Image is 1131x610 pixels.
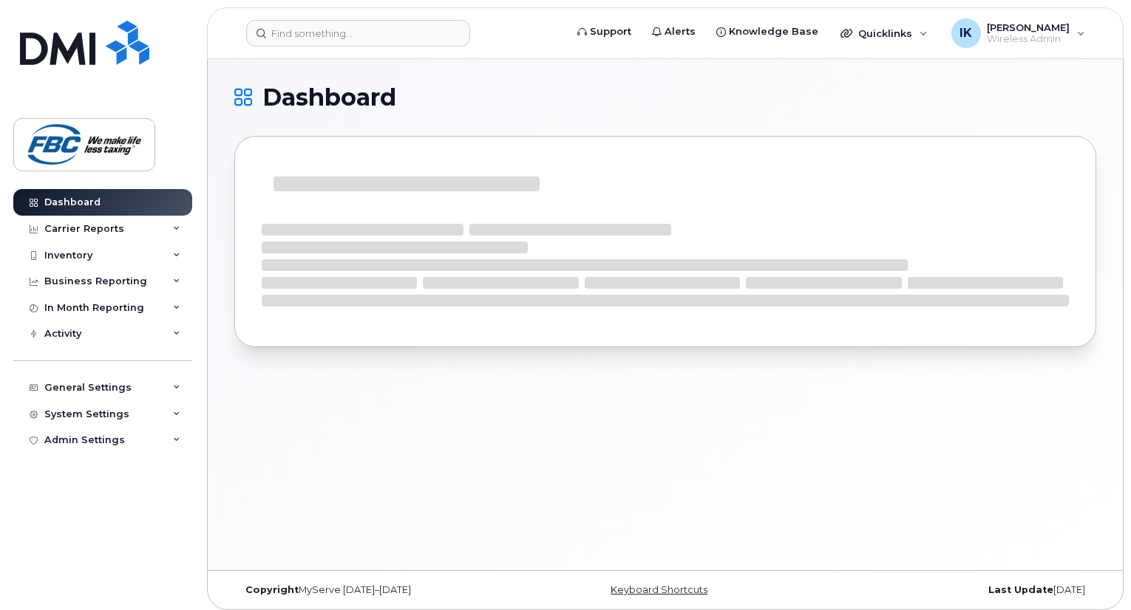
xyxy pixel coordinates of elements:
a: Keyboard Shortcuts [611,584,707,595]
div: [DATE] [809,584,1096,596]
strong: Last Update [988,584,1053,595]
div: MyServe [DATE]–[DATE] [234,584,522,596]
strong: Copyright [245,584,299,595]
span: Dashboard [262,86,396,109]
